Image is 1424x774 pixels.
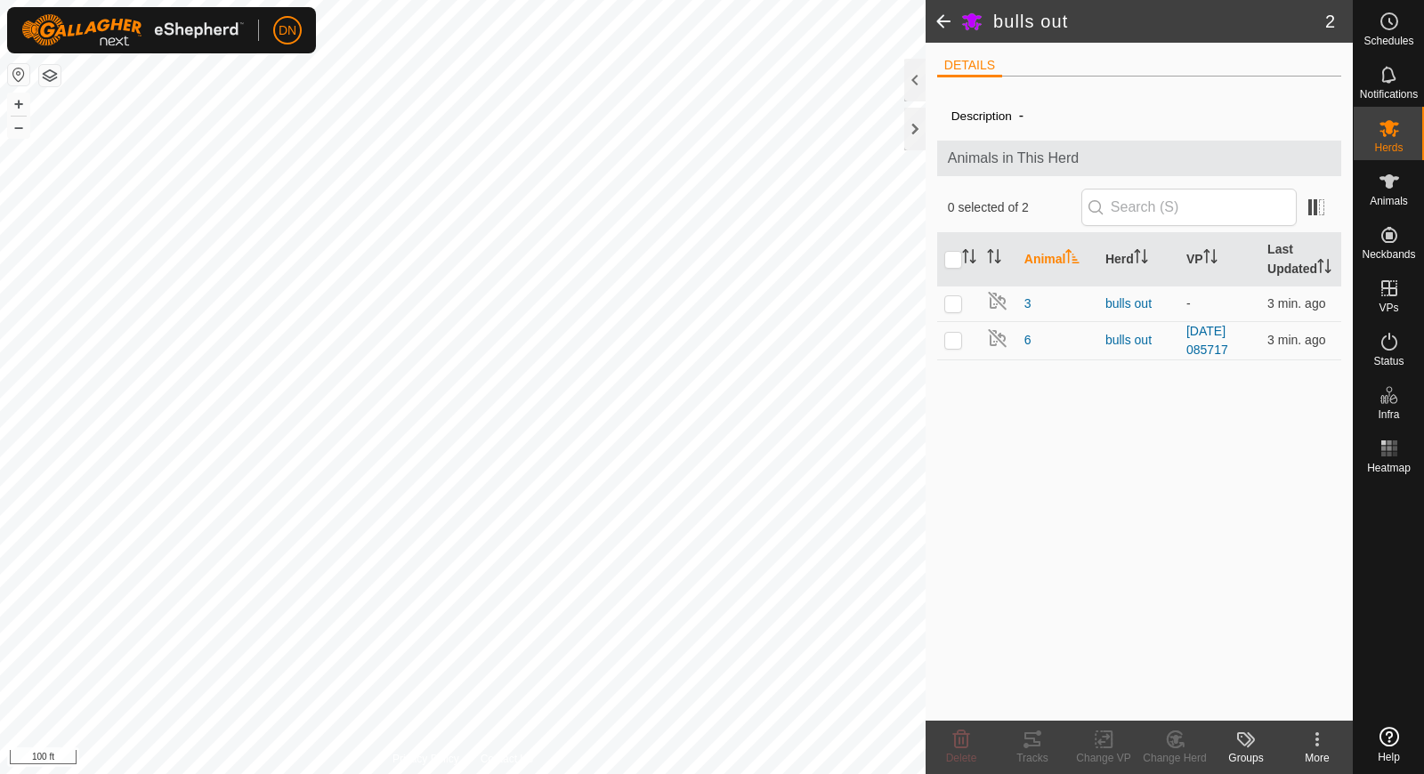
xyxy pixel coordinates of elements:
a: Privacy Policy [392,751,459,767]
span: Neckbands [1362,249,1415,260]
th: VP [1179,233,1260,286]
span: Help [1378,752,1400,762]
span: Infra [1378,409,1399,420]
span: Animals [1370,196,1408,206]
app-display-virtual-paddock-transition: - [1186,296,1191,310]
span: 2 [1325,8,1335,35]
span: Delete [946,752,977,764]
span: 6 [1024,331,1032,350]
button: Reset Map [8,64,29,85]
p-sorticon: Activate to sort [1203,252,1218,266]
div: Groups [1210,750,1282,766]
p-sorticon: Activate to sort [1065,252,1080,266]
a: [DATE] 085717 [1186,324,1228,357]
button: Map Layers [39,65,61,86]
input: Search (S) [1081,189,1297,226]
th: Animal [1017,233,1098,286]
li: DETAILS [937,56,1002,77]
div: Tracks [997,750,1068,766]
span: Herds [1374,142,1403,153]
p-sorticon: Activate to sort [1317,262,1331,276]
span: Heatmap [1367,463,1411,473]
span: Status [1373,356,1404,367]
div: More [1282,750,1353,766]
span: 0 selected of 2 [948,198,1081,217]
span: - [1012,101,1031,130]
img: Gallagher Logo [21,14,244,46]
img: returning off [987,290,1008,311]
p-sorticon: Activate to sort [962,252,976,266]
div: bulls out [1105,331,1172,350]
a: Contact Us [481,751,533,767]
div: Change Herd [1139,750,1210,766]
button: + [8,93,29,115]
div: Change VP [1068,750,1139,766]
p-sorticon: Activate to sort [987,252,1001,266]
span: Aug 16, 2025, 11:53 AM [1267,296,1325,310]
a: Help [1354,720,1424,770]
h2: bulls out [993,11,1325,32]
span: Notifications [1360,89,1418,100]
span: VPs [1379,302,1398,313]
th: Last Updated [1260,233,1341,286]
div: bulls out [1105,294,1172,313]
span: DN [279,21,296,40]
span: Animals in This Herd [948,148,1331,169]
th: Herd [1098,233,1179,286]
span: 3 [1024,294,1032,313]
button: – [8,117,29,138]
p-sorticon: Activate to sort [1134,252,1148,266]
span: Schedules [1363,36,1413,46]
label: Description [951,109,1012,123]
span: Aug 16, 2025, 11:53 AM [1267,333,1325,347]
img: returning off [987,327,1008,349]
